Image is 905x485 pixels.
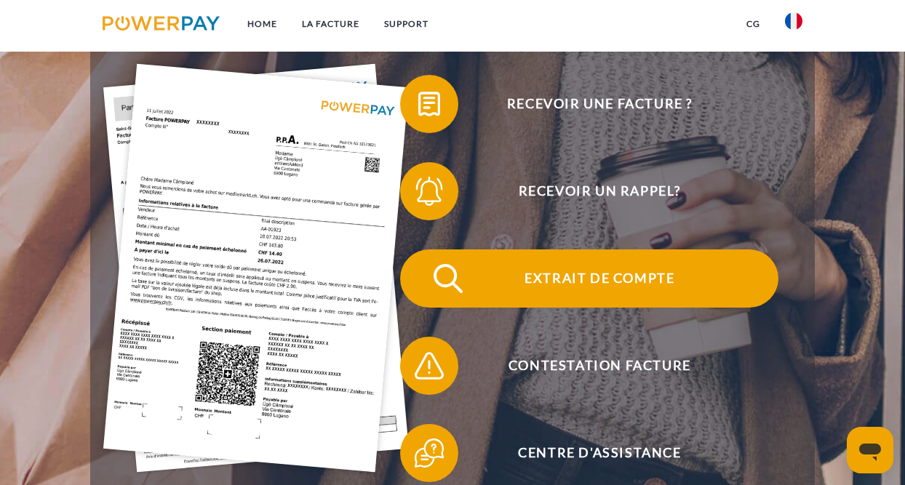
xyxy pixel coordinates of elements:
[411,348,447,384] img: qb_warning.svg
[400,162,778,220] button: Recevoir un rappel?
[421,424,778,482] span: Centre d'assistance
[734,11,773,37] a: CG
[290,11,372,37] a: LA FACTURE
[400,249,778,308] button: Extrait de compte
[400,337,778,395] button: Contestation Facture
[421,249,778,308] span: Extrait de compte
[411,173,447,209] img: qb_bell.svg
[400,75,778,133] button: Recevoir une facture ?
[785,12,802,30] img: fr
[411,435,447,471] img: qb_help.svg
[400,424,778,482] button: Centre d'assistance
[421,75,778,133] span: Recevoir une facture ?
[372,11,441,37] a: Support
[411,86,447,122] img: qb_bill.svg
[103,64,409,472] img: single_invoice_powerpay_fr.jpg
[847,427,893,473] iframe: Bouton de lancement de la fenêtre de messagerie
[421,337,778,395] span: Contestation Facture
[103,16,220,31] img: logo-powerpay.svg
[430,260,466,297] img: qb_search.svg
[235,11,290,37] a: Home
[421,162,778,220] span: Recevoir un rappel?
